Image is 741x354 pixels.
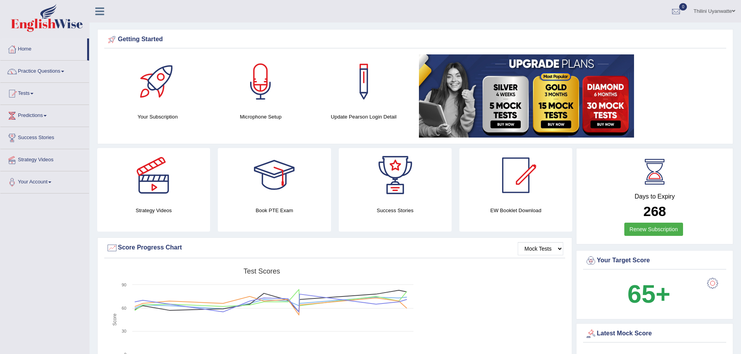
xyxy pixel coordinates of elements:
[112,314,117,326] tspan: Score
[624,223,683,236] a: Renew Subscription
[679,3,687,10] span: 0
[459,206,572,214] h4: EW Booklet Download
[585,328,724,340] div: Latest Mock Score
[627,280,670,308] b: 65+
[0,171,89,191] a: Your Account
[0,61,89,80] a: Practice Questions
[316,113,412,121] h4: Update Pearson Login Detail
[585,255,724,267] div: Your Target Score
[0,149,89,169] a: Strategy Videos
[122,283,126,287] text: 90
[122,329,126,333] text: 30
[0,105,89,124] a: Predictions
[218,206,331,214] h4: Book PTE Exam
[0,83,89,102] a: Tests
[106,34,724,45] div: Getting Started
[213,113,308,121] h4: Microphone Setup
[643,204,666,219] b: 268
[106,242,563,254] div: Score Progress Chart
[0,38,87,58] a: Home
[97,206,210,214] h4: Strategy Videos
[0,127,89,146] a: Success Stories
[585,193,724,200] h4: Days to Expiry
[419,54,634,138] img: small5.jpg
[243,267,280,275] tspan: Test scores
[122,306,126,310] text: 60
[339,206,452,214] h4: Success Stories
[110,113,205,121] h4: Your Subscription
